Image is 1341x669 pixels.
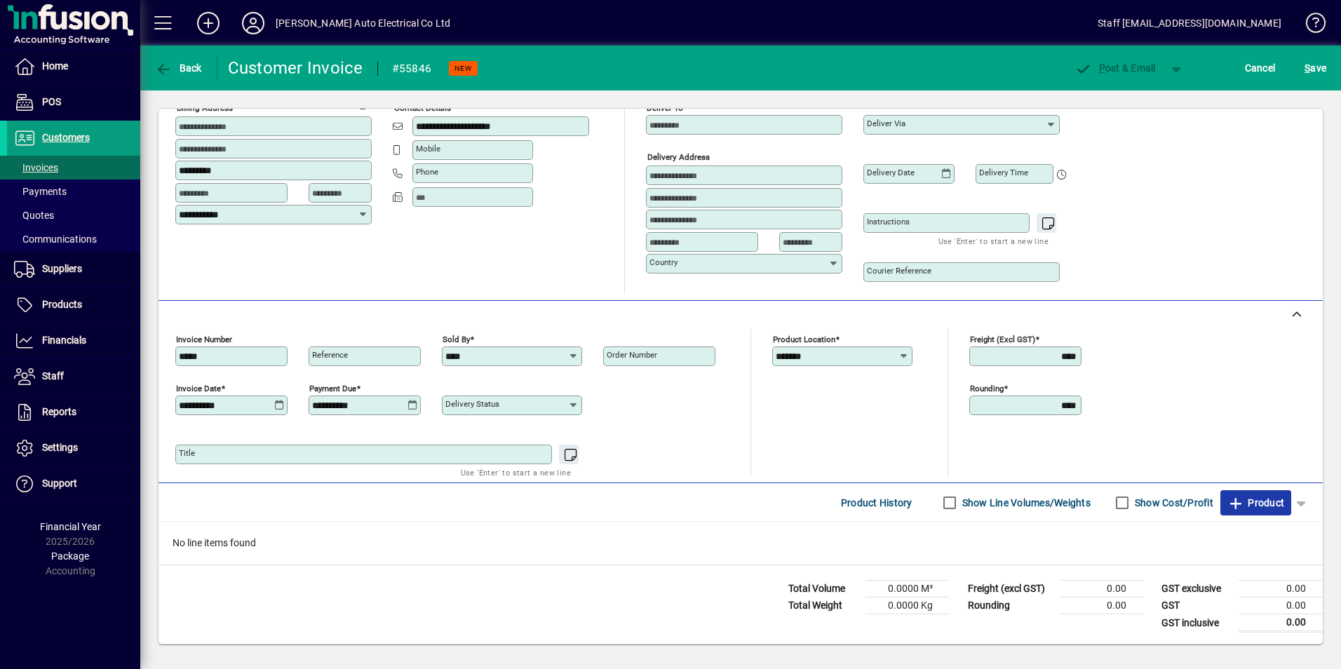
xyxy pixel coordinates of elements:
span: Back [155,62,202,74]
span: Financials [42,334,86,346]
a: POS [7,85,140,120]
a: Reports [7,395,140,430]
mat-label: Invoice date [176,384,221,393]
a: Products [7,288,140,323]
td: 0.00 [1059,581,1143,597]
td: Rounding [961,597,1059,614]
label: Show Line Volumes/Weights [959,496,1091,510]
td: 0.00 [1239,597,1323,614]
td: Total Volume [781,581,865,597]
button: Save [1301,55,1330,81]
span: ost & Email [1074,62,1156,74]
a: Invoices [7,156,140,180]
mat-hint: Use 'Enter' to start a new line [938,233,1049,249]
span: Package [51,550,89,562]
a: Home [7,49,140,84]
a: View on map [330,92,353,114]
td: 0.00 [1239,614,1323,632]
span: Reports [42,406,76,417]
label: Show Cost/Profit [1132,496,1213,510]
mat-label: Invoice number [176,334,232,344]
span: Financial Year [40,521,101,532]
button: Cancel [1241,55,1279,81]
td: GST inclusive [1154,614,1239,632]
a: Settings [7,431,140,466]
td: Total Weight [781,597,865,614]
mat-label: Deliver via [867,119,905,128]
span: ave [1305,57,1326,79]
td: 0.00 [1239,581,1323,597]
span: Payments [14,186,67,197]
span: S [1305,62,1310,74]
mat-label: Payment due [309,384,356,393]
span: POS [42,96,61,107]
span: Suppliers [42,263,82,274]
mat-label: Sold by [443,334,470,344]
mat-label: Freight (excl GST) [970,334,1035,344]
span: Home [42,60,68,72]
span: Product [1227,492,1284,514]
a: Support [7,466,140,501]
button: Post & Email [1067,55,1163,81]
button: Profile [231,11,276,36]
app-page-header-button: Back [140,55,217,81]
td: 0.0000 Kg [865,597,950,614]
td: 0.0000 M³ [865,581,950,597]
td: Freight (excl GST) [961,581,1059,597]
mat-label: Mobile [416,144,440,154]
span: P [1099,62,1105,74]
span: Settings [42,442,78,453]
mat-label: Delivery status [445,399,499,409]
span: Product History [841,492,912,514]
span: Quotes [14,210,54,221]
a: Financials [7,323,140,358]
mat-label: Instructions [867,217,910,227]
mat-hint: Use 'Enter' to start a new line [461,464,571,480]
div: #55846 [392,58,432,80]
mat-label: Phone [416,167,438,177]
mat-label: Title [179,448,195,458]
span: Products [42,299,82,310]
a: Payments [7,180,140,203]
span: Communications [14,234,97,245]
td: GST exclusive [1154,581,1239,597]
a: Staff [7,359,140,394]
span: Support [42,478,77,489]
a: Communications [7,227,140,251]
div: Customer Invoice [228,57,363,79]
mat-label: Delivery time [979,168,1028,177]
a: Suppliers [7,252,140,287]
div: [PERSON_NAME] Auto Electrical Co Ltd [276,12,450,34]
td: GST [1154,597,1239,614]
button: Back [151,55,205,81]
div: Staff [EMAIL_ADDRESS][DOMAIN_NAME] [1098,12,1281,34]
button: Product [1220,490,1291,515]
button: Add [186,11,231,36]
mat-label: Order number [607,350,657,360]
div: No line items found [159,522,1323,565]
span: Invoices [14,162,58,173]
span: NEW [454,64,472,73]
button: Product History [835,490,918,515]
mat-label: Reference [312,350,348,360]
a: Quotes [7,203,140,227]
mat-label: Product location [773,334,835,344]
a: Knowledge Base [1295,3,1323,48]
span: Customers [42,132,90,143]
mat-label: Delivery date [867,168,915,177]
button: Copy to Delivery address [353,93,375,115]
td: 0.00 [1059,597,1143,614]
mat-label: Country [649,257,678,267]
span: Cancel [1245,57,1276,79]
mat-label: Rounding [970,384,1004,393]
mat-label: Courier Reference [867,266,931,276]
span: Staff [42,370,64,381]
